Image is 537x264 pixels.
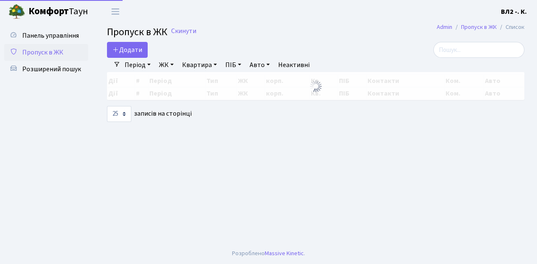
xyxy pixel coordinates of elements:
[107,106,192,122] label: записів на сторінці
[424,18,537,36] nav: breadcrumb
[4,27,88,44] a: Панель управління
[437,23,452,31] a: Admin
[121,58,154,72] a: Період
[4,44,88,61] a: Пропуск в ЖК
[232,249,305,258] div: Розроблено .
[22,48,63,57] span: Пропуск в ЖК
[22,65,81,74] span: Розширений пошук
[29,5,69,18] b: Комфорт
[105,5,126,18] button: Переключити навігацію
[497,23,524,32] li: Список
[501,7,527,17] a: ВЛ2 -. К.
[112,45,142,54] span: Додати
[179,58,220,72] a: Квартира
[107,106,131,122] select: записів на сторінці
[107,42,148,58] a: Додати
[156,58,177,72] a: ЖК
[222,58,245,72] a: ПІБ
[309,80,323,93] img: Обробка...
[107,25,167,39] span: Пропуск в ЖК
[461,23,497,31] a: Пропуск в ЖК
[4,61,88,78] a: Розширений пошук
[171,27,196,35] a: Скинути
[246,58,273,72] a: Авто
[275,58,313,72] a: Неактивні
[265,249,304,258] a: Massive Kinetic
[501,7,527,16] b: ВЛ2 -. К.
[433,42,524,58] input: Пошук...
[29,5,88,19] span: Таун
[22,31,79,40] span: Панель управління
[8,3,25,20] img: logo.png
